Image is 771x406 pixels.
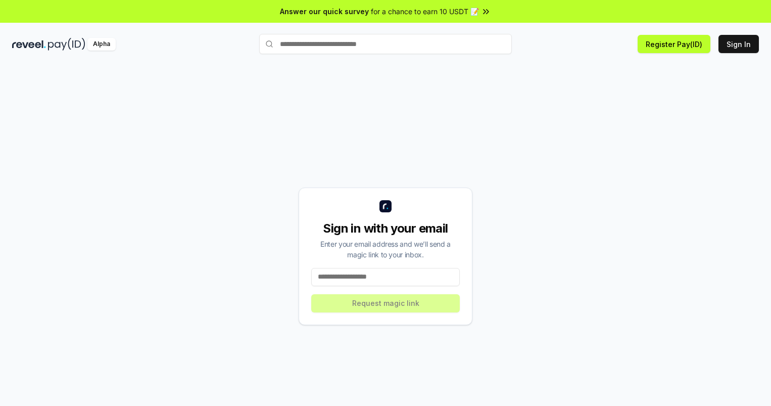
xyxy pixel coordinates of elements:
div: Enter your email address and we’ll send a magic link to your inbox. [311,239,460,260]
img: reveel_dark [12,38,46,51]
img: logo_small [379,200,392,212]
button: Register Pay(ID) [638,35,710,53]
img: pay_id [48,38,85,51]
div: Sign in with your email [311,220,460,237]
button: Sign In [718,35,759,53]
span: Answer our quick survey [280,6,369,17]
span: for a chance to earn 10 USDT 📝 [371,6,479,17]
div: Alpha [87,38,116,51]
